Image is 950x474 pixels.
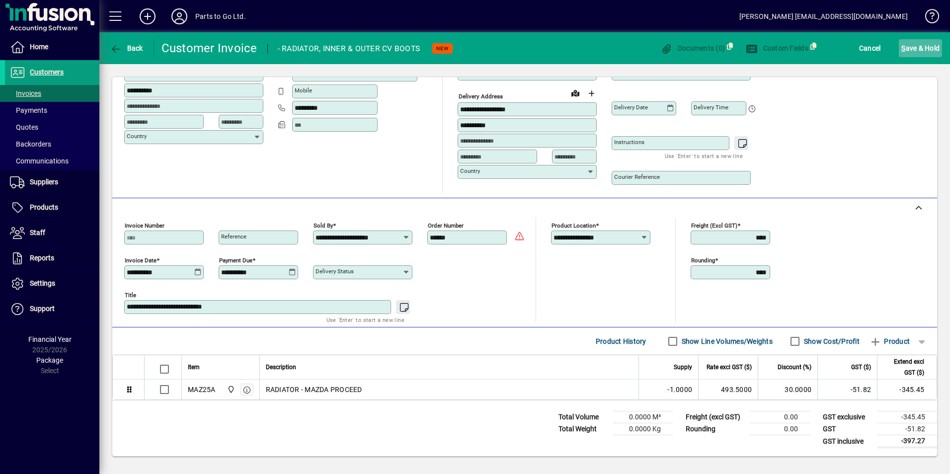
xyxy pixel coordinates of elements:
[127,133,147,140] mat-label: Country
[739,8,908,24] div: [PERSON_NAME] [EMAIL_ADDRESS][DOMAIN_NAME]
[10,89,41,97] span: Invoices
[5,85,99,102] a: Invoices
[188,385,216,395] div: MAZ25A
[30,279,55,287] span: Settings
[326,314,404,325] mat-hint: Use 'Enter' to start a new line
[436,45,449,52] span: NEW
[28,335,72,343] span: Financial Year
[680,336,773,346] label: Show Line Volumes/Weights
[877,435,937,448] td: -397.27
[667,385,692,395] span: -1.0000
[219,257,252,264] mat-label: Payment due
[817,380,877,399] td: -51.82
[865,332,915,350] button: Product
[30,178,58,186] span: Suppliers
[743,39,811,57] button: Custom Fields
[870,333,910,349] span: Product
[30,43,48,51] span: Home
[681,423,750,435] td: Rounding
[221,233,246,240] mat-label: Reference
[614,104,648,111] mat-label: Delivery date
[5,153,99,169] a: Communications
[107,39,146,57] button: Back
[859,40,881,56] span: Cancel
[750,423,810,435] td: 0.00
[614,173,660,180] mat-label: Courier Reference
[36,356,63,364] span: Package
[596,333,646,349] span: Product History
[161,40,257,56] div: Customer Invoice
[5,246,99,271] a: Reports
[30,203,58,211] span: Products
[30,68,64,76] span: Customers
[5,35,99,60] a: Home
[5,297,99,321] a: Support
[750,411,810,423] td: 0.00
[10,140,51,148] span: Backorders
[125,292,136,299] mat-label: Title
[901,44,905,52] span: S
[428,222,464,229] mat-label: Order number
[5,102,99,119] a: Payments
[802,336,860,346] label: Show Cost/Profit
[883,356,924,378] span: Extend excl GST ($)
[613,411,673,423] td: 0.0000 M³
[5,195,99,220] a: Products
[316,268,354,275] mat-label: Delivery status
[857,39,883,57] button: Cancel
[877,380,937,399] td: -345.45
[818,435,877,448] td: GST inclusive
[132,7,163,25] button: Add
[658,39,727,57] button: Documents (0)
[694,104,728,111] mat-label: Delivery time
[5,170,99,195] a: Suppliers
[901,40,940,56] span: ave & Hold
[818,411,877,423] td: GST exclusive
[278,41,420,57] div: - RADIATOR, INNER & OUTER CV BOOTS
[567,85,583,101] a: View on map
[851,362,871,373] span: GST ($)
[554,411,613,423] td: Total Volume
[660,44,725,52] span: Documents (0)
[665,150,743,161] mat-hint: Use 'Enter' to start a new line
[110,44,143,52] span: Back
[899,39,942,57] button: Save & Hold
[746,44,808,52] span: Custom Fields
[554,423,613,435] td: Total Weight
[188,362,200,373] span: Item
[30,229,45,237] span: Staff
[30,254,54,262] span: Reports
[691,257,715,264] mat-label: Rounding
[5,271,99,296] a: Settings
[10,123,38,131] span: Quotes
[583,85,599,101] button: Choose address
[691,222,737,229] mat-label: Freight (excl GST)
[125,222,164,229] mat-label: Invoice number
[5,136,99,153] a: Backorders
[552,222,596,229] mat-label: Product location
[674,362,692,373] span: Supply
[613,423,673,435] td: 0.0000 Kg
[707,362,752,373] span: Rate excl GST ($)
[918,2,938,34] a: Knowledge Base
[225,384,236,395] span: DAE - Bulk Store
[195,8,246,24] div: Parts to Go Ltd.
[163,7,195,25] button: Profile
[460,167,480,174] mat-label: Country
[266,385,362,395] span: RADIATOR - MAZDA PROCEED
[314,222,333,229] mat-label: Sold by
[681,411,750,423] td: Freight (excl GST)
[5,221,99,245] a: Staff
[614,139,644,146] mat-label: Instructions
[778,362,811,373] span: Discount (%)
[99,39,154,57] app-page-header-button: Back
[705,385,752,395] div: 493.5000
[592,332,650,350] button: Product History
[125,257,157,264] mat-label: Invoice date
[877,411,937,423] td: -345.45
[818,423,877,435] td: GST
[877,423,937,435] td: -51.82
[295,87,312,94] mat-label: Mobile
[758,380,817,399] td: 30.0000
[266,362,296,373] span: Description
